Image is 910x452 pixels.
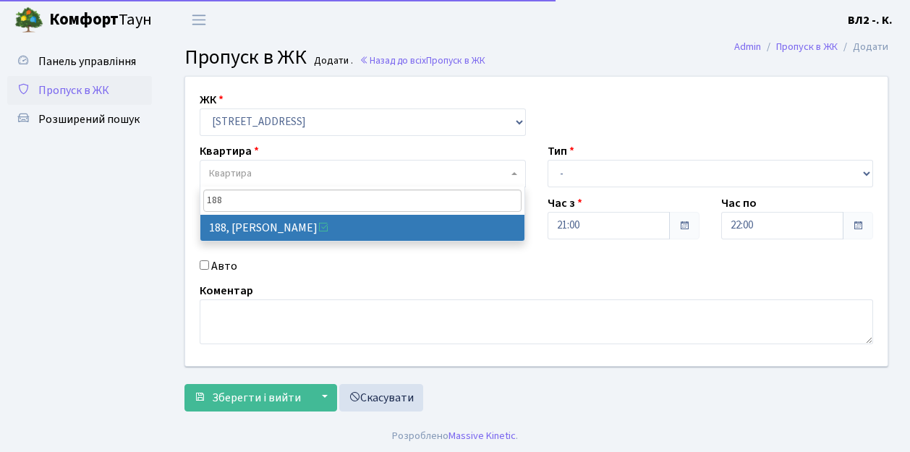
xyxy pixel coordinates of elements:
[713,32,910,62] nav: breadcrumb
[7,47,152,76] a: Панель управління
[49,8,152,33] span: Таун
[392,428,518,444] div: Розроблено .
[200,91,224,108] label: ЖК
[38,54,136,69] span: Панель управління
[209,166,252,181] span: Квартира
[181,8,217,32] button: Переключити навігацію
[38,82,109,98] span: Пропуск в ЖК
[734,39,761,54] a: Admin
[339,384,423,412] a: Скасувати
[848,12,893,28] b: ВЛ2 -. К.
[360,54,485,67] a: Назад до всіхПропуск в ЖК
[838,39,888,55] li: Додати
[776,39,838,54] a: Пропуск в ЖК
[426,54,485,67] span: Пропуск в ЖК
[448,428,516,443] a: Massive Kinetic
[38,111,140,127] span: Розширений пошук
[548,195,582,212] label: Час з
[200,215,525,241] li: 188, [PERSON_NAME]
[211,257,237,275] label: Авто
[848,12,893,29] a: ВЛ2 -. К.
[200,282,253,299] label: Коментар
[184,384,310,412] button: Зберегти і вийти
[184,43,307,72] span: Пропуск в ЖК
[7,76,152,105] a: Пропуск в ЖК
[7,105,152,134] a: Розширений пошук
[548,142,574,160] label: Тип
[721,195,757,212] label: Час по
[212,390,301,406] span: Зберегти і вийти
[49,8,119,31] b: Комфорт
[14,6,43,35] img: logo.png
[311,55,353,67] small: Додати .
[200,142,259,160] label: Квартира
